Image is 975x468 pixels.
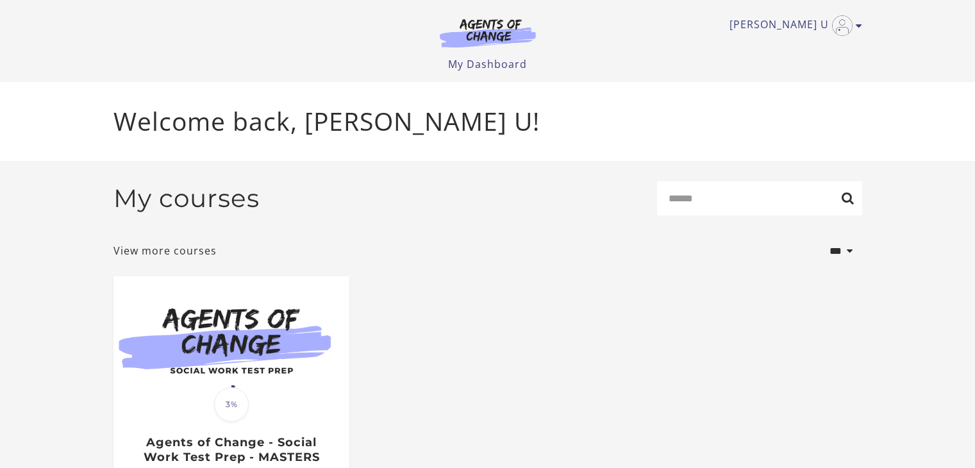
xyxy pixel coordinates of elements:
[729,15,856,36] a: Toggle menu
[113,243,217,258] a: View more courses
[426,18,549,47] img: Agents of Change Logo
[113,183,260,213] h2: My courses
[214,387,249,422] span: 3%
[448,57,527,71] a: My Dashboard
[113,103,862,140] p: Welcome back, [PERSON_NAME] U!
[127,435,335,464] h3: Agents of Change - Social Work Test Prep - MASTERS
